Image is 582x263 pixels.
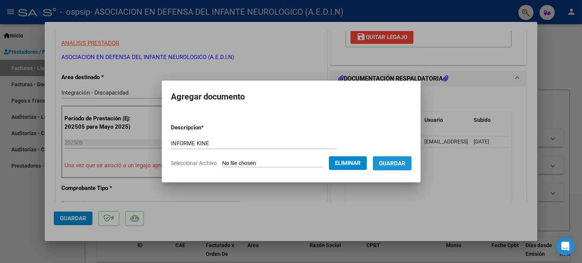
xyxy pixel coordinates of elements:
[373,156,411,170] button: Guardar
[171,160,217,166] span: Seleccionar Archivo
[171,123,243,132] p: Descripcion
[379,160,405,167] span: Guardar
[335,160,361,167] span: Eliminar
[556,237,574,255] div: Open Intercom Messenger
[329,156,367,170] button: Eliminar
[171,90,411,104] h2: Agregar documento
